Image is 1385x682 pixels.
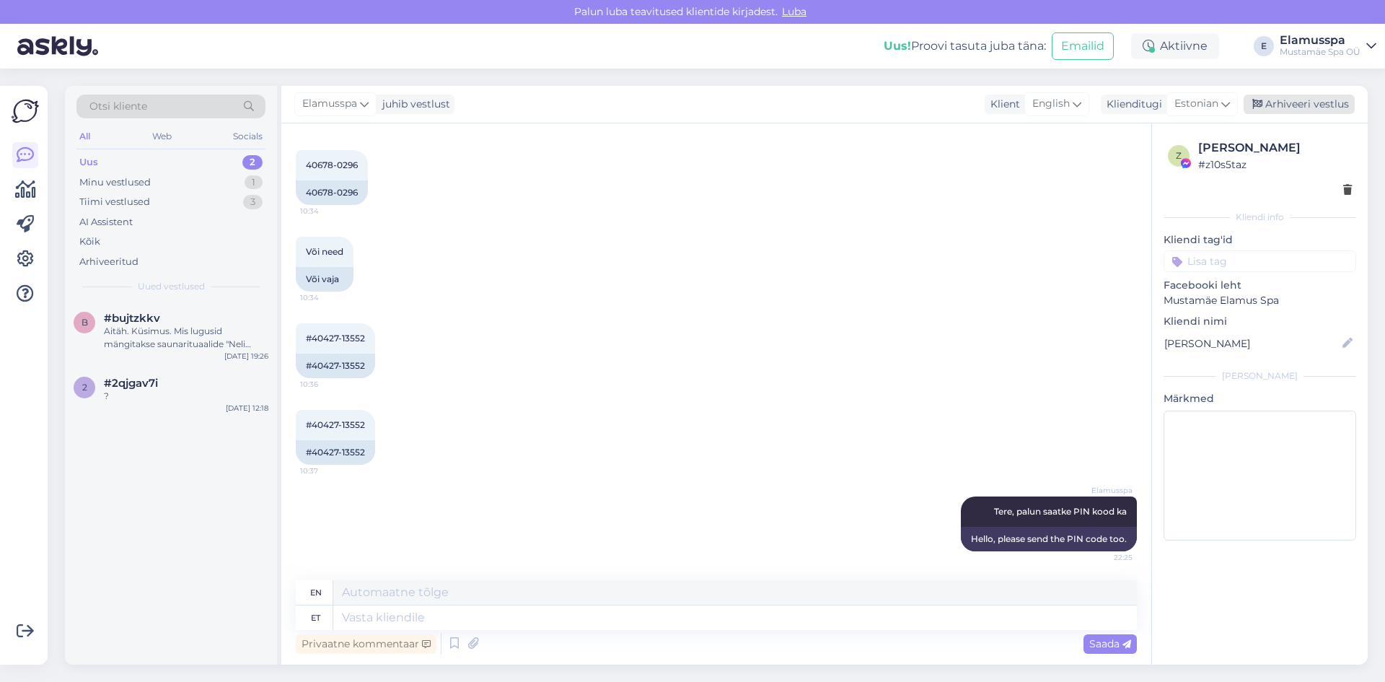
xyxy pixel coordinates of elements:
p: Mustamäe Elamus Spa [1164,293,1356,308]
div: Klienditugi [1101,97,1162,112]
div: Või vaja [296,267,353,292]
span: #40427-13552 [306,419,365,430]
div: en [310,580,322,605]
div: Uus [79,155,98,170]
img: Askly Logo [12,97,39,125]
span: 10:34 [300,292,354,303]
div: juhib vestlust [377,97,450,112]
span: 10:34 [300,206,354,217]
div: Web [149,127,175,146]
div: Aitäh. Küsimus. Mis lugusid mängitakse saunarituaalide "Neli aastaaega" ja "Vihtade vägi" ajal? [104,325,268,351]
div: Arhiveeri vestlus [1244,95,1355,114]
div: [PERSON_NAME] [1198,139,1352,157]
span: z [1176,150,1182,161]
div: [PERSON_NAME] [1164,370,1356,382]
div: Minu vestlused [79,175,151,190]
div: 3 [243,195,263,209]
div: 1 [245,175,263,190]
span: #40427-13552 [306,333,365,344]
div: Klient [985,97,1020,112]
span: 22:25 [1078,552,1133,563]
div: [DATE] 19:26 [224,351,268,362]
input: Lisa tag [1164,250,1356,272]
div: Elamusspa [1280,35,1360,46]
span: Otsi kliente [89,99,147,114]
span: Uued vestlused [138,280,205,293]
div: Aktiivne [1131,33,1219,59]
span: 2 [82,382,87,393]
input: Lisa nimi [1164,336,1340,351]
span: Estonian [1174,96,1218,112]
div: ? [104,390,268,403]
span: Saada [1089,637,1131,650]
span: Elamusspa [302,96,357,112]
b: Uus! [884,39,911,53]
span: English [1032,96,1070,112]
div: AI Assistent [79,215,133,229]
button: Emailid [1052,32,1114,60]
div: E [1254,36,1274,56]
div: 2 [242,155,263,170]
div: 40678-0296 [296,180,368,205]
div: Privaatne kommentaar [296,634,436,654]
span: Või need [306,246,343,257]
div: #40427-13552 [296,354,375,378]
div: #40427-13552 [296,440,375,465]
span: 10:37 [300,465,354,476]
div: # z10s5taz [1198,157,1352,172]
p: Facebooki leht [1164,278,1356,293]
div: Arhiveeritud [79,255,138,269]
span: 40678-0296 [306,159,358,170]
div: Proovi tasuta juba täna: [884,38,1046,55]
p: Kliendi tag'id [1164,232,1356,248]
div: Socials [230,127,265,146]
div: Kõik [79,235,100,249]
span: Luba [778,5,811,18]
div: Tiimi vestlused [79,195,150,209]
span: Elamusspa [1078,485,1133,496]
p: Märkmed [1164,391,1356,406]
span: b [82,317,88,328]
div: Kliendi info [1164,211,1356,224]
a: ElamusspaMustamäe Spa OÜ [1280,35,1376,58]
div: et [311,606,320,630]
div: Mustamäe Spa OÜ [1280,46,1360,58]
div: Hello, please send the PIN code too. [961,527,1137,551]
div: [DATE] 12:18 [226,403,268,414]
span: #2qjgav7i [104,377,158,390]
p: Kliendi nimi [1164,314,1356,329]
div: All [76,127,93,146]
span: Tere, palun saatke PIN kood ka [994,506,1127,517]
span: 10:36 [300,379,354,390]
span: #bujtzkkv [104,312,160,325]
